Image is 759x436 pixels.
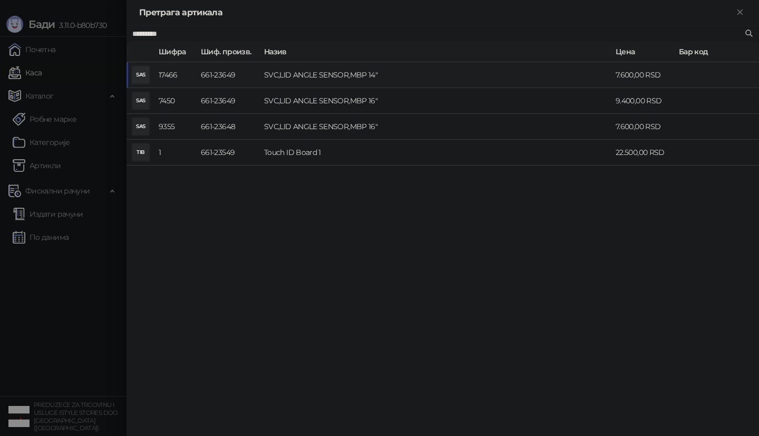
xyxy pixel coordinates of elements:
td: 7.600,00 RSD [611,62,675,88]
th: Шифра [154,42,197,62]
td: Touch ID Board 1 [260,140,611,166]
td: 661-23649 [197,88,260,114]
button: Close [734,6,746,19]
td: 22.500,00 RSD [611,140,675,166]
td: 661-23648 [197,114,260,140]
td: 9.400,00 RSD [611,88,675,114]
th: Назив [260,42,611,62]
td: 17466 [154,62,197,88]
div: SAS [132,66,149,83]
td: SVC,LID ANGLE SENSOR,MBP 16" [260,114,611,140]
th: Цена [611,42,675,62]
div: SAS [132,118,149,135]
td: SVC,LID ANGLE SENSOR,MBP 16" [260,88,611,114]
div: SAS [132,92,149,109]
td: 661-23649 [197,62,260,88]
div: Претрага артикала [139,6,734,19]
td: 661-23549 [197,140,260,166]
td: SVC,LID ANGLE SENSOR,MBP 14" [260,62,611,88]
div: TIB [132,144,149,161]
th: Шиф. произв. [197,42,260,62]
td: 7450 [154,88,197,114]
td: 7.600,00 RSD [611,114,675,140]
td: 1 [154,140,197,166]
th: Бар код [675,42,759,62]
td: 9355 [154,114,197,140]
